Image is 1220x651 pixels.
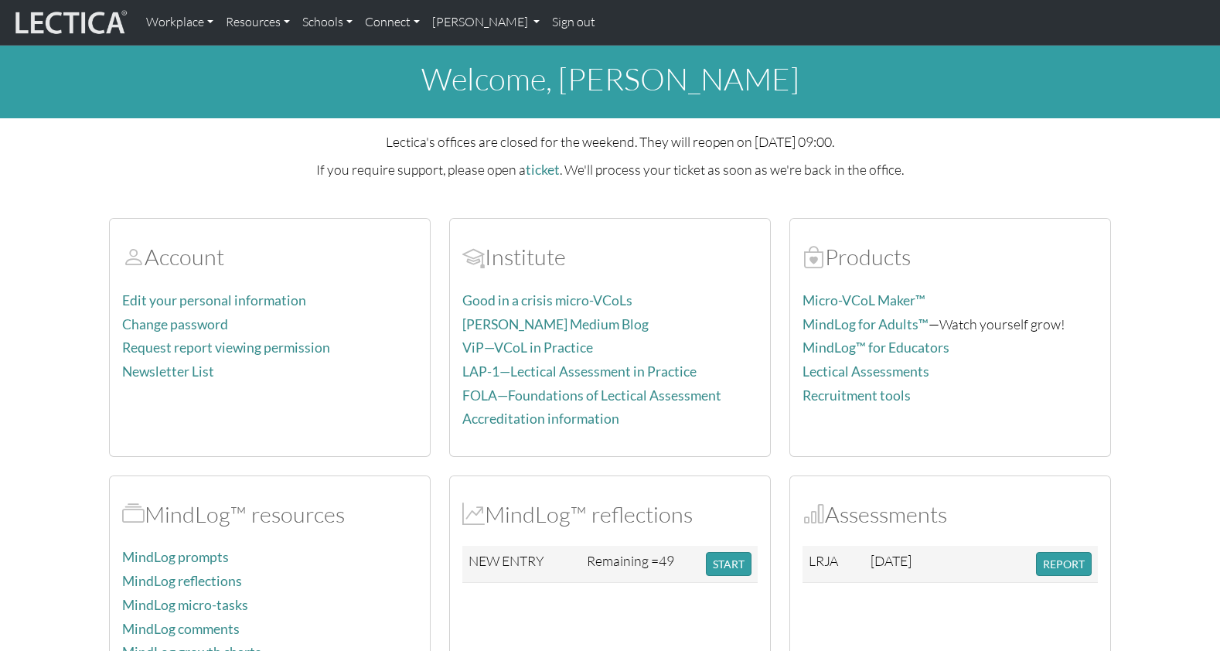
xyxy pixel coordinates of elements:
span: Products [803,243,825,271]
h2: Account [122,244,417,271]
p: If you require support, please open a . We'll process your ticket as soon as we're back in the of... [109,158,1111,181]
a: Accreditation information [462,411,619,427]
a: ticket [526,162,560,178]
a: MindLog™ for Educators [803,339,949,356]
a: Lectical Assessments [803,363,929,380]
a: Schools [296,6,359,39]
a: Sign out [546,6,601,39]
a: Newsletter List [122,363,214,380]
a: LAP-1—Lectical Assessment in Practice [462,363,697,380]
a: [PERSON_NAME] [426,6,546,39]
a: Edit your personal information [122,292,306,308]
a: Workplace [140,6,220,39]
a: Resources [220,6,296,39]
span: Assessments [803,500,825,528]
a: [PERSON_NAME] Medium Blog [462,316,649,332]
span: [DATE] [871,552,912,569]
a: MindLog reflections [122,573,242,589]
a: MindLog micro-tasks [122,597,248,613]
a: Request report viewing permission [122,339,330,356]
h2: Assessments [803,501,1098,528]
a: MindLog comments [122,621,240,637]
span: MindLog [462,500,485,528]
a: Connect [359,6,426,39]
img: lecticalive [12,8,128,37]
span: Account [462,243,485,271]
a: Micro-VCoL Maker™ [803,292,925,308]
h2: Institute [462,244,758,271]
td: Remaining = [581,546,700,583]
a: Recruitment tools [803,387,911,404]
p: Lectica's offices are closed for the weekend. They will reopen on [DATE] 09:00. [109,131,1111,152]
td: NEW ENTRY [462,546,581,583]
h2: MindLog™ reflections [462,501,758,528]
a: Change password [122,316,228,332]
h2: MindLog™ resources [122,501,417,528]
span: MindLog™ resources [122,500,145,528]
button: REPORT [1036,552,1092,576]
h2: Products [803,244,1098,271]
span: Account [122,243,145,271]
td: LRJA [803,546,864,583]
span: 49 [659,552,674,569]
a: ViP—VCoL in Practice [462,339,593,356]
a: MindLog for Adults™ [803,316,929,332]
a: MindLog prompts [122,549,229,565]
p: —Watch yourself grow! [803,313,1098,336]
button: START [706,552,751,576]
a: Good in a crisis micro-VCoLs [462,292,632,308]
a: FOLA—Foundations of Lectical Assessment [462,387,721,404]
